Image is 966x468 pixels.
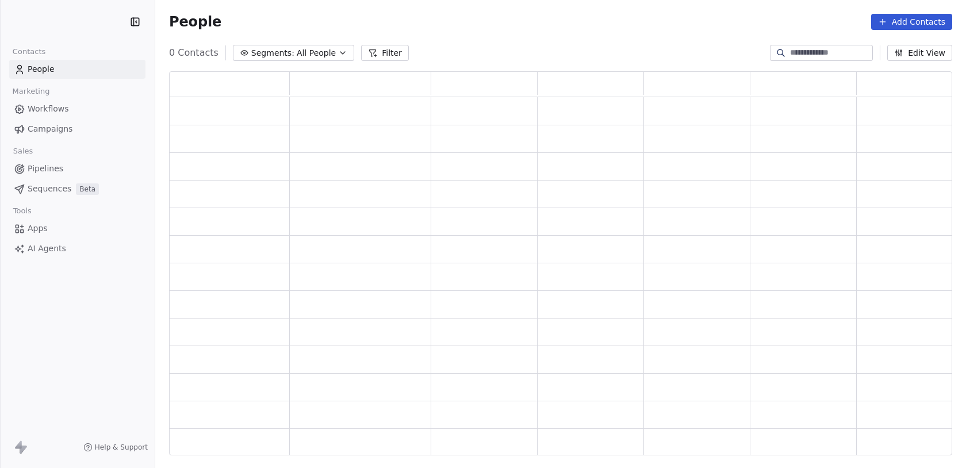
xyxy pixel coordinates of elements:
span: Marketing [7,83,55,100]
span: Workflows [28,103,69,115]
button: Add Contacts [871,14,952,30]
span: Contacts [7,43,51,60]
span: All People [297,47,336,59]
span: Help & Support [95,443,148,452]
a: Help & Support [83,443,148,452]
span: Campaigns [28,123,72,135]
a: Apps [9,219,145,238]
a: AI Agents [9,239,145,258]
button: Filter [361,45,409,61]
a: SequencesBeta [9,179,145,198]
a: Pipelines [9,159,145,178]
span: Segments: [251,47,294,59]
span: Apps [28,223,48,235]
a: People [9,60,145,79]
span: Beta [76,183,99,195]
span: Pipelines [28,163,63,175]
span: People [169,13,221,30]
a: Campaigns [9,120,145,139]
span: Sequences [28,183,71,195]
span: Sales [8,143,38,160]
span: Tools [8,202,36,220]
div: grid [170,97,963,456]
a: Workflows [9,99,145,118]
span: 0 Contacts [169,46,218,60]
span: People [28,63,55,75]
span: AI Agents [28,243,66,255]
button: Edit View [887,45,952,61]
